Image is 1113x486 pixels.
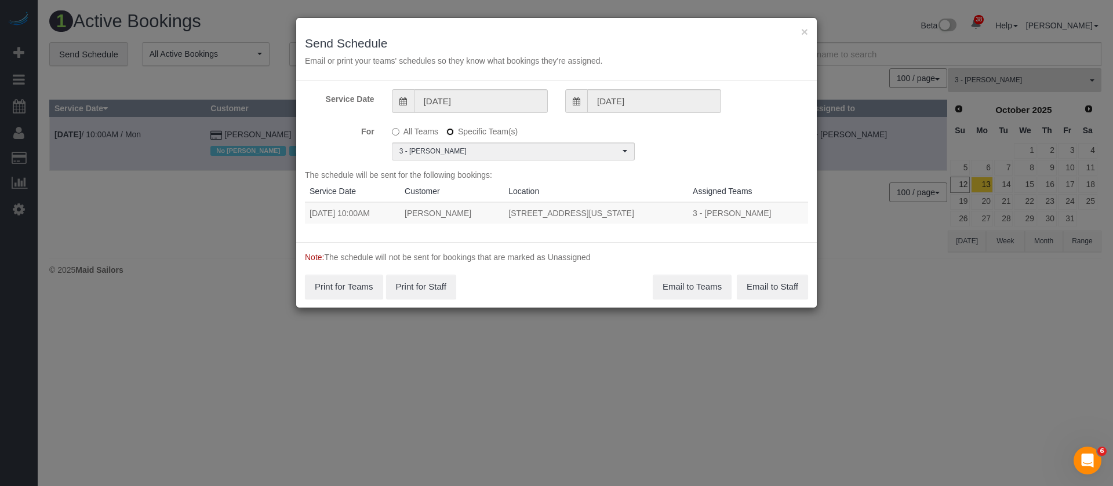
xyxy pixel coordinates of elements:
button: × [801,25,808,38]
button: Print for Teams [305,275,383,299]
button: Email to Staff [737,275,808,299]
button: 3 - [PERSON_NAME] [392,142,635,160]
td: 3 - [PERSON_NAME] [688,202,808,224]
td: [STREET_ADDRESS][US_STATE] [504,202,688,224]
span: 3 - [PERSON_NAME] [399,147,620,156]
th: Customer [400,181,504,202]
th: Assigned Teams [688,181,808,202]
input: All Teams [392,128,399,136]
span: Note: [305,253,324,262]
span: 6 [1097,447,1107,456]
td: [PERSON_NAME] [400,202,504,224]
button: Print for Staff [386,275,456,299]
label: Specific Team(s) [446,122,518,137]
ol: Choose Team(s) [392,142,635,160]
th: Service Date [305,181,400,202]
label: All Teams [392,122,438,137]
td: [DATE] 10:00AM [305,202,400,224]
label: Service Date [296,89,383,105]
input: To [587,89,721,113]
div: The schedule will be sent for the following bookings: [305,169,808,233]
p: The schedule will not be sent for bookings that are marked as Unassigned [305,251,808,263]
label: For [296,122,383,137]
h3: Send Schedule [305,36,808,50]
button: Email to Teams [653,275,732,299]
th: Location [504,181,688,202]
input: Specific Team(s) [446,128,454,136]
input: From [414,89,548,113]
p: Email or print your teams' schedules so they know what bookings they're assigned. [305,55,808,67]
iframe: Intercom live chat [1074,447,1101,474]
